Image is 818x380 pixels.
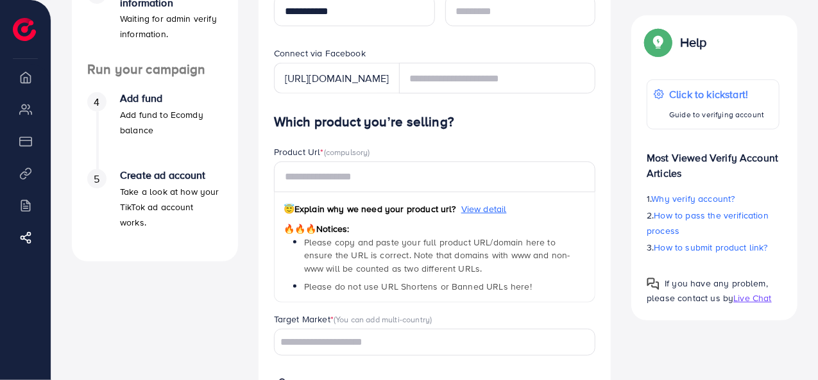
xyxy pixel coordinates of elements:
[647,191,780,206] p: 1.
[647,209,769,237] span: How to pass the verification process
[274,47,366,60] label: Connect via Facebook
[120,11,223,42] p: Waiting for admin verify information.
[647,140,780,181] p: Most Viewed Verify Account Articles
[680,35,707,50] p: Help
[654,241,768,254] span: How to submit product link?
[284,202,294,215] span: 😇
[274,63,400,94] div: [URL][DOMAIN_NAME]
[304,236,570,275] span: Please copy and paste your full product URL/domain here to ensure the URL is correct. Note that d...
[94,95,99,110] span: 4
[669,87,764,102] p: Click to kickstart!
[120,107,223,138] p: Add fund to Ecomdy balance
[733,292,771,304] span: Live Chat
[72,169,238,246] li: Create ad account
[274,329,596,355] div: Search for option
[652,192,735,205] span: Why verify account?
[304,280,532,293] span: Please do not use URL Shortens or Banned URLs here!
[647,277,660,290] img: Popup guide
[763,322,808,370] iframe: Chat
[284,202,456,215] span: Explain why we need your product url?
[461,202,507,215] span: View detail
[284,222,316,235] span: 🔥🔥🔥
[647,240,780,255] p: 3.
[647,31,670,54] img: Popup guide
[276,333,579,352] input: Search for option
[274,114,596,130] h4: Which product you’re selling?
[120,169,223,181] h4: Create ad account
[120,184,223,230] p: Take a look at how your TikTok ad account works.
[120,92,223,104] h4: Add fund
[72,92,238,169] li: Add fund
[72,62,238,78] h4: Run your campaign
[324,146,370,158] span: (compulsory)
[274,313,432,326] label: Target Market
[669,107,764,122] p: Guide to verifying account
[94,172,99,186] span: 5
[334,313,432,325] span: (You can add multi-country)
[13,18,36,41] img: logo
[647,208,780,238] p: 2.
[284,222,350,235] span: Notices:
[274,145,370,158] label: Product Url
[647,277,768,304] span: If you have any problem, please contact us by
